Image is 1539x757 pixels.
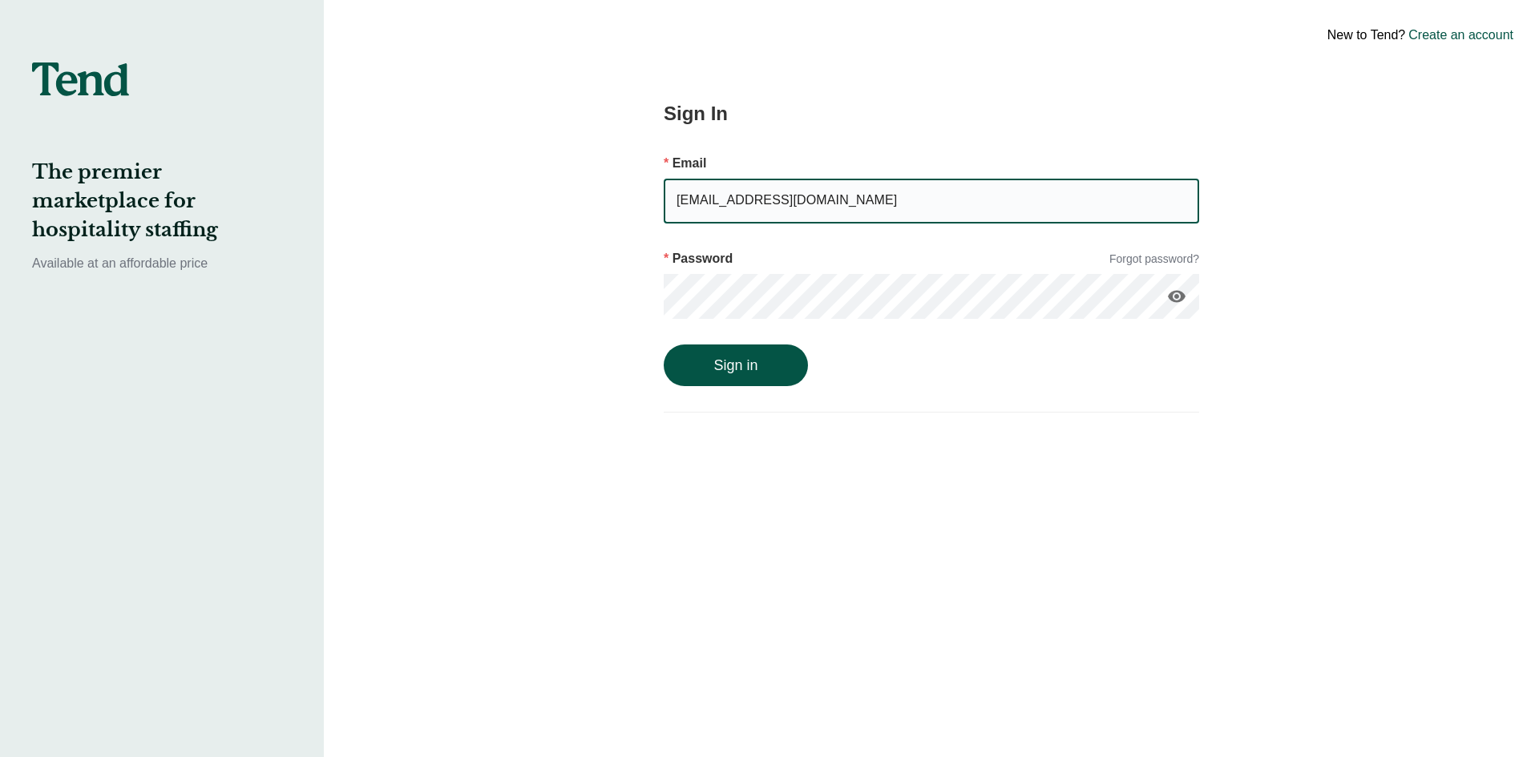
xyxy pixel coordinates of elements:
[664,344,808,386] button: Sign in
[1109,251,1199,268] a: Forgot password?
[32,158,292,244] h2: The premier marketplace for hospitality staffing
[664,99,1199,128] h2: Sign In
[32,62,129,96] img: tend-logo
[1167,287,1186,306] i: visibility
[664,154,1199,173] p: Email
[664,249,733,268] p: Password
[32,254,292,273] p: Available at an affordable price
[1408,26,1513,45] a: Create an account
